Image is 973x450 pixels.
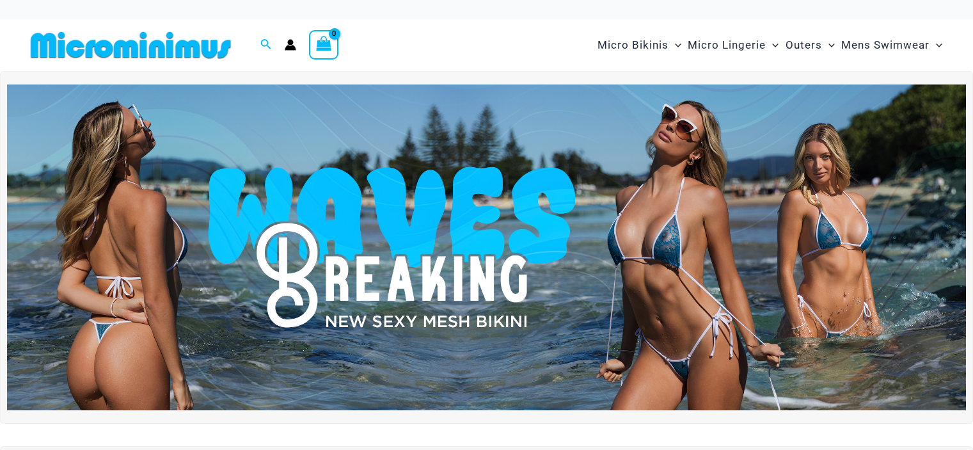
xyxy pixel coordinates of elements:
[688,29,766,61] span: Micro Lingerie
[309,30,338,60] a: View Shopping Cart, empty
[929,29,942,61] span: Menu Toggle
[668,29,681,61] span: Menu Toggle
[822,29,835,61] span: Menu Toggle
[838,26,945,65] a: Mens SwimwearMenu ToggleMenu Toggle
[597,29,668,61] span: Micro Bikinis
[684,26,782,65] a: Micro LingerieMenu ToggleMenu Toggle
[594,26,684,65] a: Micro BikinisMenu ToggleMenu Toggle
[766,29,779,61] span: Menu Toggle
[7,84,966,410] img: Waves Breaking Ocean Bikini Pack
[26,31,236,60] img: MM SHOP LOGO FLAT
[260,37,272,53] a: Search icon link
[782,26,838,65] a: OutersMenu ToggleMenu Toggle
[285,39,296,51] a: Account icon link
[592,24,947,67] nav: Site Navigation
[786,29,822,61] span: Outers
[841,29,929,61] span: Mens Swimwear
